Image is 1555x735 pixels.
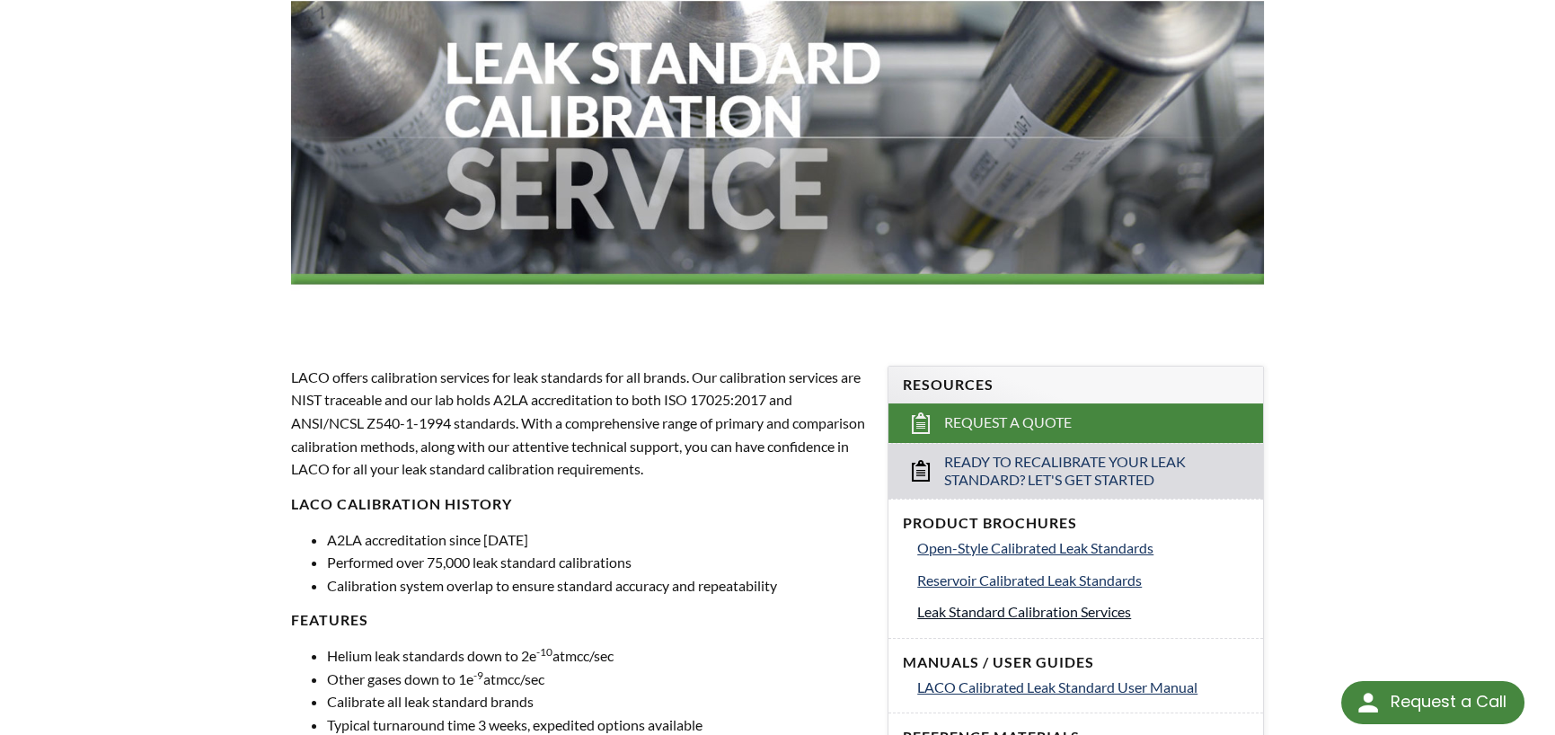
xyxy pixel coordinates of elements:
li: Helium leak standards down to 2e atmcc/sec [327,644,866,668]
span: Ready to Recalibrate Your Leak Standard? Let's Get Started [944,453,1209,491]
a: Open-Style Calibrated Leak Standards [917,536,1249,560]
span: Reservoir Calibrated Leak Standards [917,571,1142,589]
li: Calibrate all leak standard brands [327,690,866,713]
span: Leak Standard Calibration Services [917,603,1131,620]
li: Performed over 75,000 leak standard calibrations [327,551,866,574]
li: A2LA accreditation since [DATE] [327,528,866,552]
a: Reservoir Calibrated Leak Standards [917,569,1249,592]
a: Leak Standard Calibration Services [917,600,1249,624]
h4: Resources [903,376,1249,394]
h4: Product Brochures [903,514,1249,533]
span: Request a Quote [944,413,1072,432]
li: Calibration system overlap to ensure standard accuracy and repeatability [327,574,866,598]
a: Request a Quote [888,403,1263,443]
strong: LACO Calibration History [291,495,512,512]
li: Other gases down to 1e atmcc/sec [327,668,866,691]
p: LACO offers calibration services for leak standards for all brands. Our calibration services are ... [291,366,866,481]
img: round button [1354,688,1383,717]
div: Request a Call [1391,681,1506,722]
span: LACO Calibrated Leak Standard User Manual [917,678,1197,695]
span: Open-Style Calibrated Leak Standards [917,539,1153,556]
sup: -10 [536,645,552,659]
div: Request a Call [1341,681,1524,724]
a: Ready to Recalibrate Your Leak Standard? Let's Get Started [888,443,1263,500]
a: LACO Calibrated Leak Standard User Manual [917,676,1249,699]
h4: Manuals / User Guides [903,653,1249,672]
sup: -9 [473,669,483,682]
h4: FEATURES [291,611,866,630]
